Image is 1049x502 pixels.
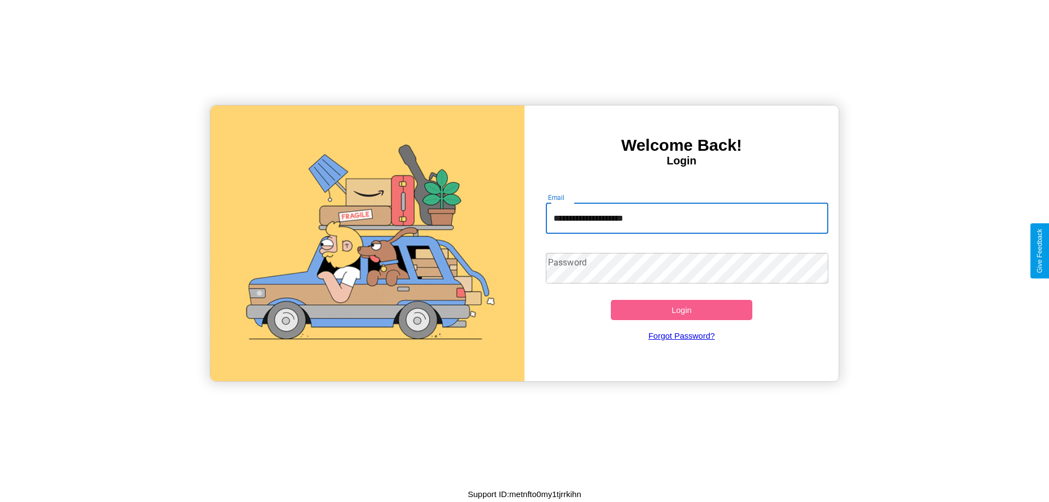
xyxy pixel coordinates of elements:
[611,300,752,320] button: Login
[540,320,823,351] a: Forgot Password?
[548,193,565,202] label: Email
[524,155,839,167] h4: Login
[210,105,524,381] img: gif
[1036,229,1044,273] div: Give Feedback
[524,136,839,155] h3: Welcome Back!
[468,487,581,501] p: Support ID: metnfto0my1tjrrkihn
